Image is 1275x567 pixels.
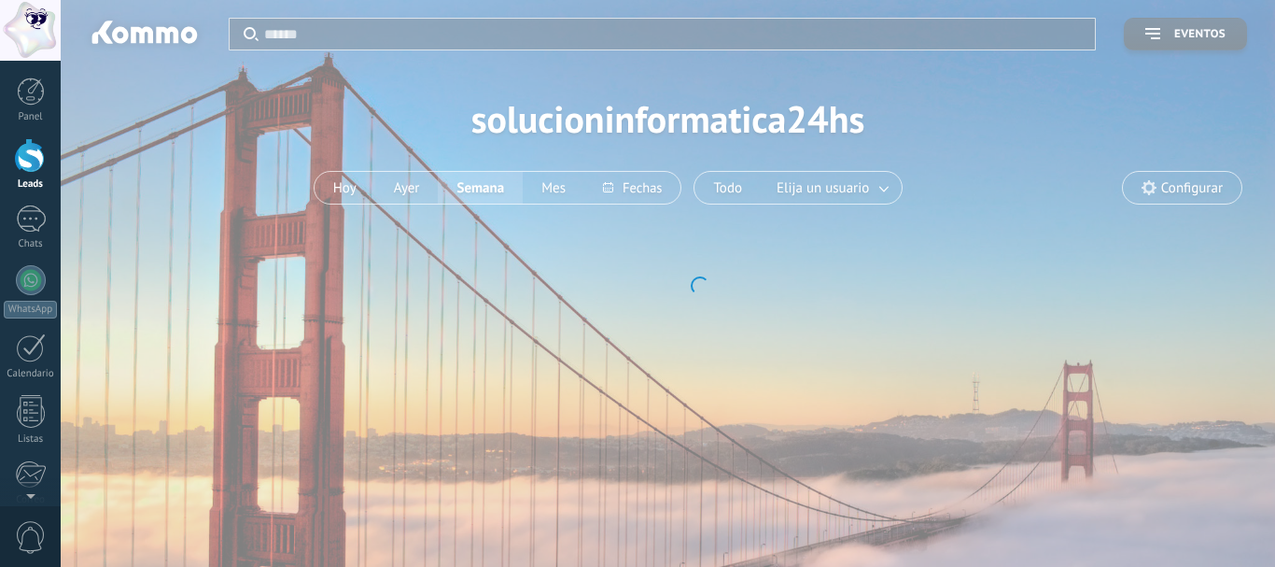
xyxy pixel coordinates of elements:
[4,111,58,123] div: Panel
[4,301,57,319] div: WhatsApp
[4,178,58,191] div: Leads
[4,368,58,380] div: Calendario
[4,433,58,446] div: Listas
[4,238,58,250] div: Chats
